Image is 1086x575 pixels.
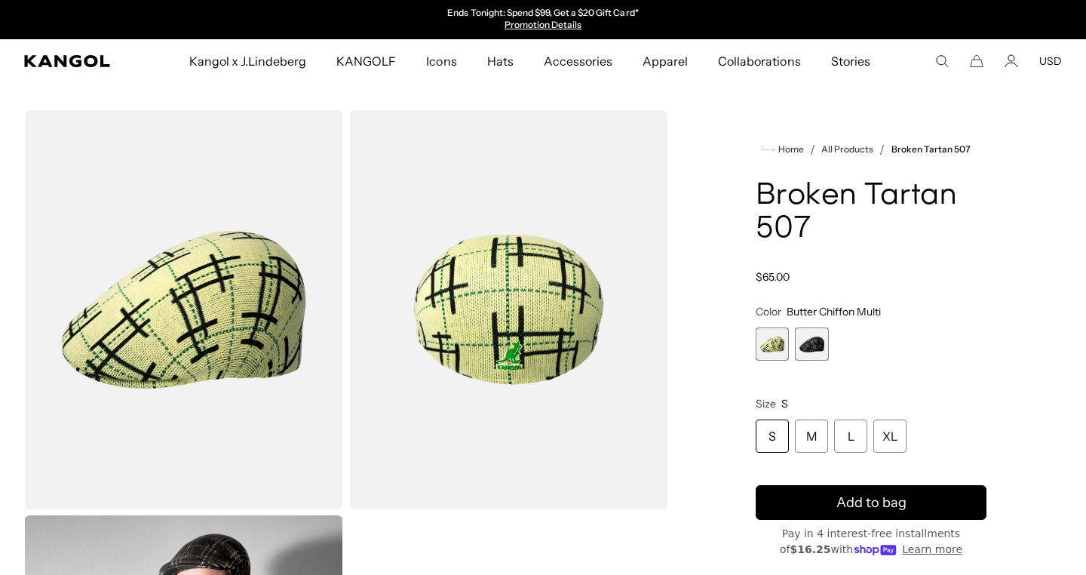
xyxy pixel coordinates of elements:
a: Stories [816,39,885,83]
span: Collaborations [718,39,800,83]
div: S [756,420,789,453]
img: color-butter-chiffon-multi [24,110,343,509]
span: $65.00 [756,270,790,284]
div: XL [873,420,907,453]
div: 2 of 2 [795,327,828,361]
span: Apparel [643,39,688,83]
a: Icons [411,39,471,83]
span: Home [775,144,804,155]
a: Account [1005,54,1018,68]
a: Kangol x J.Lindeberg [174,39,322,83]
button: Cart [970,54,983,68]
span: Stories [831,39,870,83]
button: Add to bag [756,485,986,520]
img: color-butter-chiffon-multi [349,110,668,509]
a: Broken Tartan 507 [891,144,971,155]
a: Home [762,143,804,156]
div: Announcement [388,8,698,32]
a: KANGOLF [321,39,411,83]
button: USD [1039,54,1062,68]
nav: breadcrumbs [756,140,986,158]
span: Icons [426,39,456,83]
span: Accessories [544,39,612,83]
span: Hats [487,39,514,83]
span: Add to bag [836,493,907,513]
label: Butter Chiffon Multi [756,327,789,361]
a: All Products [821,144,873,155]
span: Color [756,305,781,318]
a: Apparel [627,39,703,83]
span: Size [756,397,776,410]
div: 1 of 2 [388,8,698,32]
p: Ends Tonight: Spend $99, Get a $20 Gift Card* [447,8,638,20]
span: Butter Chiffon Multi [787,305,881,318]
h1: Broken Tartan 507 [756,180,986,246]
li: / [804,140,815,158]
a: Kangol [24,55,124,67]
a: Hats [472,39,529,83]
a: Accessories [529,39,627,83]
span: S [781,397,788,410]
slideshow-component: Announcement bar [388,8,698,32]
li: / [873,140,885,158]
a: Collaborations [703,39,815,83]
div: L [834,420,867,453]
a: Promotion Details [505,19,581,30]
span: Kangol x J.Lindeberg [189,39,307,83]
span: KANGOLF [336,39,396,83]
summary: Search here [935,54,949,68]
div: 1 of 2 [756,327,789,361]
div: M [795,420,828,453]
label: Black Multi [795,327,828,361]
